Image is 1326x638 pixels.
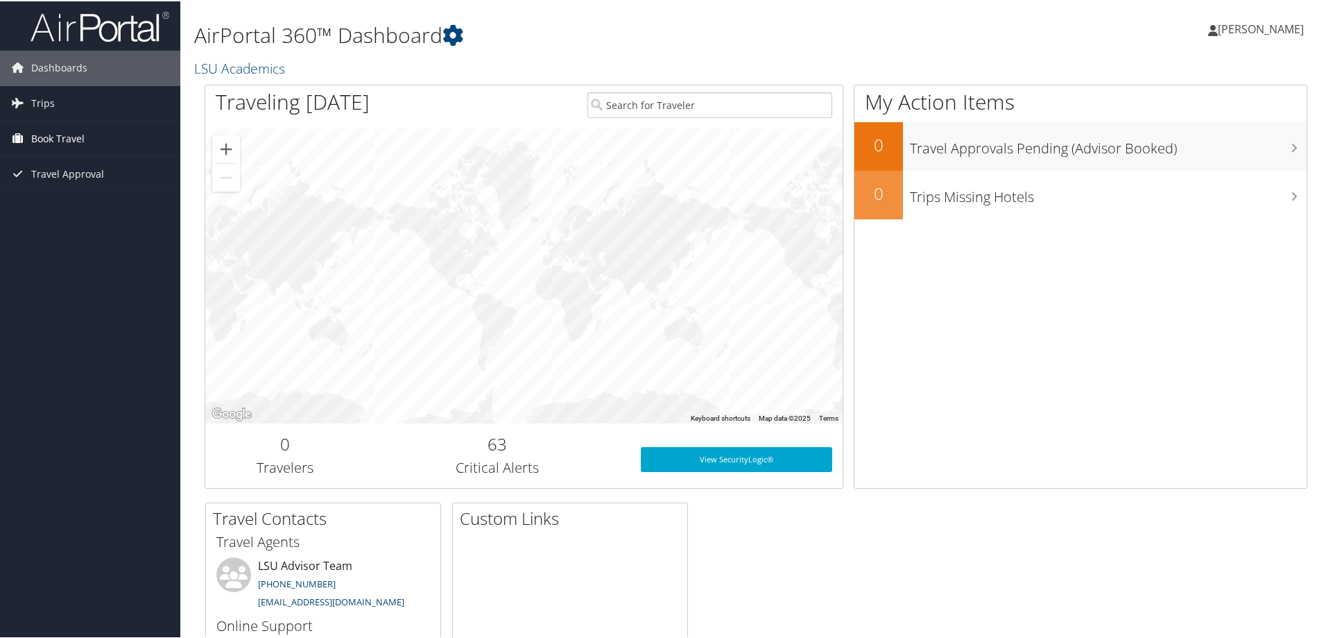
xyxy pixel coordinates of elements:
[910,179,1307,205] h3: Trips Missing Hotels
[212,134,240,162] button: Zoom in
[212,162,240,190] button: Zoom out
[691,412,750,422] button: Keyboard shortcuts
[216,615,430,635] h3: Online Support
[1218,20,1304,35] span: [PERSON_NAME]
[910,131,1307,157] h3: Travel Approvals Pending (Advisor Booked)
[216,86,370,115] h1: Traveling [DATE]
[854,181,903,204] h2: 0
[854,132,903,156] h2: 0
[1208,7,1318,49] a: [PERSON_NAME]
[216,431,354,455] h2: 0
[216,531,430,551] h3: Travel Agents
[194,58,289,76] a: LSU Academics
[819,413,838,421] a: Terms (opens in new tab)
[209,556,437,613] li: LSU Advisor Team
[854,169,1307,218] a: 0Trips Missing Hotels
[31,85,55,119] span: Trips
[209,404,255,422] img: Google
[258,594,404,607] a: [EMAIL_ADDRESS][DOMAIN_NAME]
[759,413,811,421] span: Map data ©2025
[31,9,169,42] img: airportal-logo.png
[258,576,336,589] a: [PHONE_NUMBER]
[216,457,354,476] h3: Travelers
[460,505,687,529] h2: Custom Links
[641,446,832,471] a: View SecurityLogic®
[209,404,255,422] a: Open this area in Google Maps (opens a new window)
[31,120,85,155] span: Book Travel
[854,121,1307,169] a: 0Travel Approvals Pending (Advisor Booked)
[854,86,1307,115] h1: My Action Items
[213,505,440,529] h2: Travel Contacts
[375,457,620,476] h3: Critical Alerts
[194,19,943,49] h1: AirPortal 360™ Dashboard
[375,431,620,455] h2: 63
[31,49,87,84] span: Dashboards
[587,91,832,117] input: Search for Traveler
[31,156,104,190] span: Travel Approval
